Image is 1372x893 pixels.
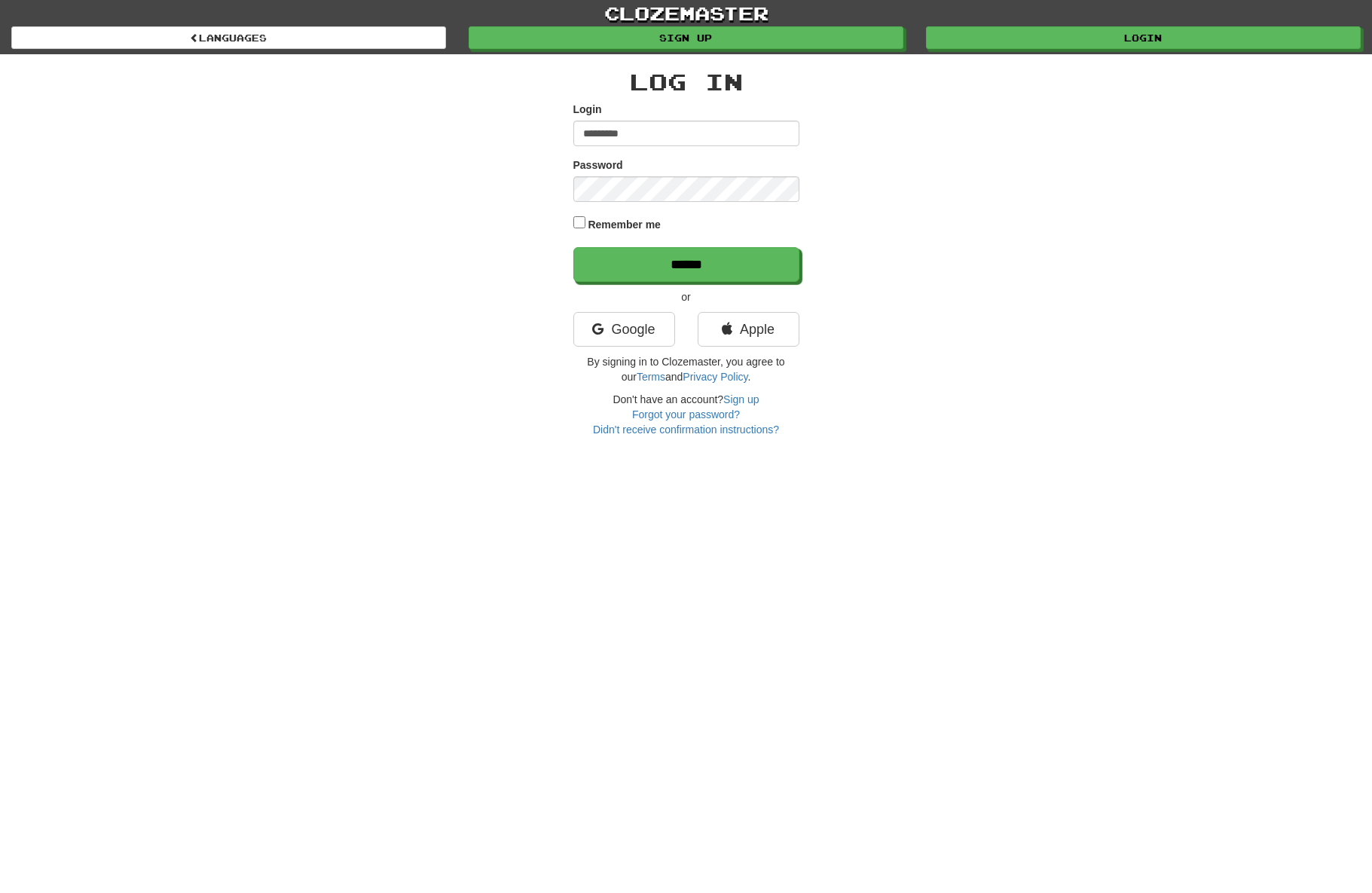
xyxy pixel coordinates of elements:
label: Remember me [588,217,661,232]
a: Google [573,312,675,347]
a: Login [926,26,1361,49]
a: Privacy Policy [683,371,747,383]
a: Apple [698,312,799,347]
label: Password [573,157,623,173]
div: Don't have an account? [573,392,799,437]
p: or [573,289,799,304]
a: Sign up [723,393,759,405]
a: Terms [637,371,665,383]
a: Languages [11,26,446,49]
a: Didn't receive confirmation instructions? [593,424,779,436]
a: Forgot your password? [632,408,740,421]
label: Login [573,102,602,117]
a: Sign up [469,26,903,49]
p: By signing in to Clozemaster, you agree to our and . [573,354,799,384]
h2: Log In [573,69,799,94]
